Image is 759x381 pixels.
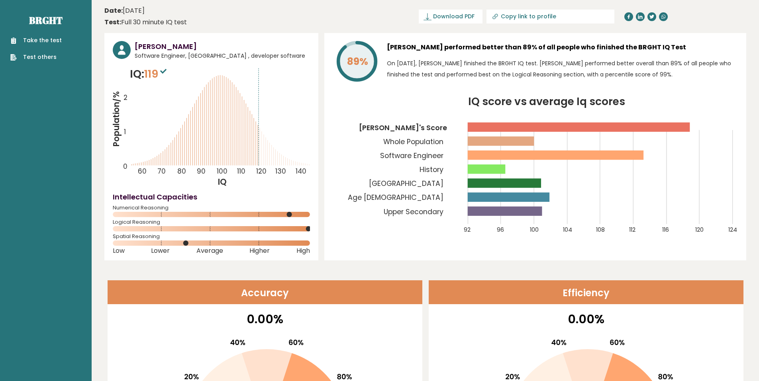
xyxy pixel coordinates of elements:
tspan: IQ score vs average Iq scores [468,94,625,109]
tspan: Software Engineer [380,151,443,160]
span: Spatial Reasoning [113,235,310,238]
tspan: 110 [237,166,245,176]
span: Average [196,249,223,252]
tspan: 140 [296,166,306,176]
tspan: 130 [276,166,286,176]
span: High [296,249,310,252]
span: Higher [249,249,270,252]
tspan: 120 [696,226,704,234]
h4: Intellectual Capacities [113,191,310,202]
tspan: 112 [630,226,636,234]
span: Logical Reasoning [113,221,310,224]
tspan: 90 [197,166,206,176]
tspan: 120 [256,166,267,176]
tspan: 70 [157,166,166,176]
p: 0.00% [113,310,417,328]
div: Full 30 minute IQ test [104,18,187,27]
tspan: 96 [497,226,504,234]
tspan: 0 [123,162,127,171]
p: 0.00% [434,310,738,328]
tspan: 100 [530,226,539,234]
a: Download PDF [419,10,482,23]
tspan: [GEOGRAPHIC_DATA] [369,179,443,189]
h3: [PERSON_NAME] [135,41,310,52]
tspan: [PERSON_NAME]'s Score [359,123,447,133]
span: 119 [144,66,169,81]
tspan: Upper Secondary [384,207,443,217]
tspan: 1 [124,127,126,137]
b: Date: [104,6,123,15]
tspan: 104 [563,226,572,234]
tspan: 89% [347,55,368,68]
span: Download PDF [433,12,475,21]
b: Test: [104,18,121,27]
header: Accuracy [108,280,422,304]
h3: [PERSON_NAME] performed better than 89% of all people who finished the BRGHT IQ Test [387,41,738,54]
tspan: Whole Population [383,137,443,147]
span: Software Engineer, [GEOGRAPHIC_DATA] , developer software [135,52,310,60]
time: [DATE] [104,6,145,16]
p: IQ: [130,66,169,82]
tspan: Population/% [111,91,122,147]
tspan: 80 [177,166,186,176]
tspan: 100 [217,166,228,176]
tspan: 108 [596,226,605,234]
a: Test others [10,53,62,61]
tspan: History [420,165,443,174]
span: Numerical Reasoning [113,206,310,209]
a: Brght [29,14,63,27]
header: Efficiency [429,280,743,304]
tspan: 116 [663,226,669,234]
a: Take the test [10,36,62,45]
span: Lower [151,249,170,252]
span: Low [113,249,125,252]
tspan: IQ [218,176,227,188]
tspan: Age [DEMOGRAPHIC_DATA] [348,193,443,203]
tspan: 60 [138,166,147,176]
tspan: 2 [124,93,127,103]
tspan: 124 [729,226,737,234]
tspan: 92 [464,226,471,234]
p: On [DATE], [PERSON_NAME] finished the BRGHT IQ test. [PERSON_NAME] performed better overall than ... [387,58,738,80]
